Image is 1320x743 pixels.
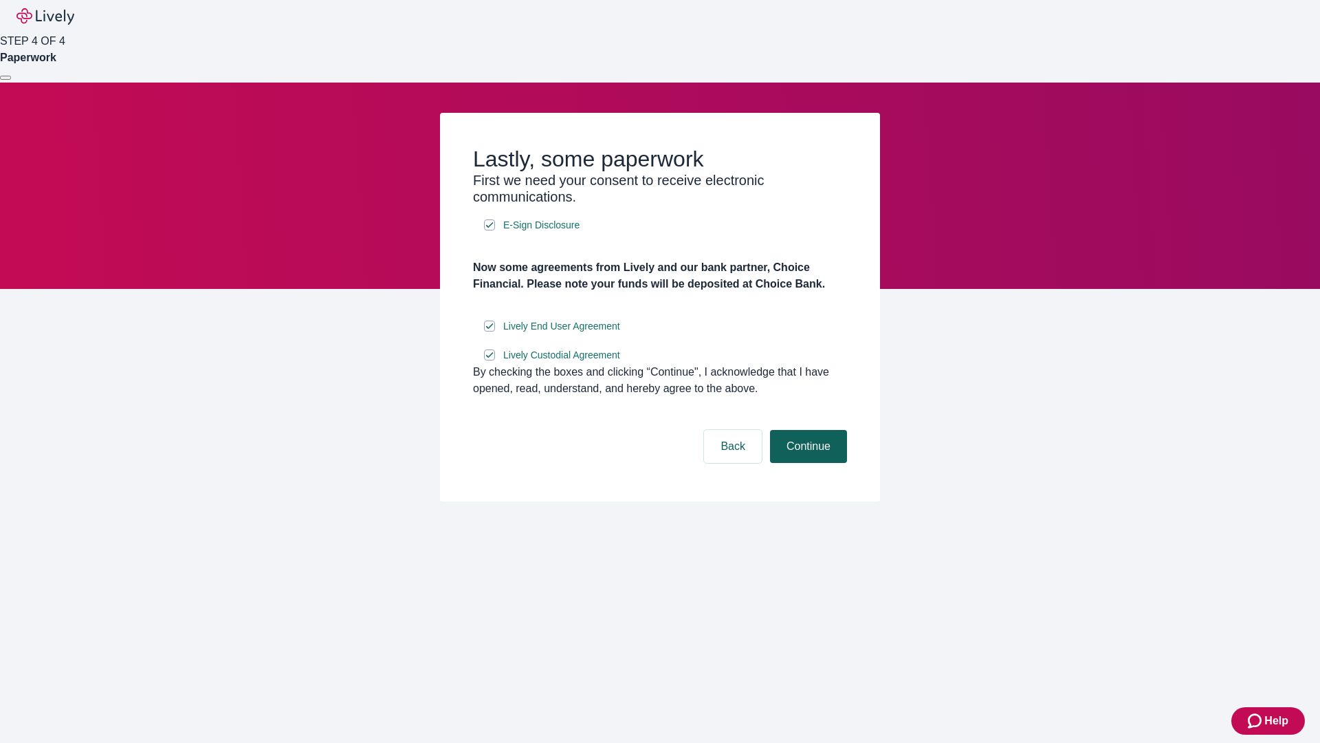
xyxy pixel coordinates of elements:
a: e-sign disclosure document [500,217,582,234]
h3: First we need your consent to receive electronic communications. [473,172,847,205]
a: e-sign disclosure document [500,318,623,335]
h2: Lastly, some paperwork [473,146,847,172]
div: By checking the boxes and clicking “Continue", I acknowledge that I have opened, read, understand... [473,364,847,397]
span: E-Sign Disclosure [503,218,580,233]
span: Lively End User Agreement [503,319,620,334]
img: Lively [16,8,74,25]
a: e-sign disclosure document [500,347,623,364]
span: Help [1264,713,1288,729]
button: Back [704,430,762,463]
h4: Now some agreements from Lively and our bank partner, Choice Financial. Please note your funds wi... [473,259,847,292]
svg: Zendesk support icon [1248,713,1264,729]
span: Lively Custodial Agreement [503,348,620,363]
button: Zendesk support iconHelp [1231,707,1305,735]
button: Continue [770,430,847,463]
